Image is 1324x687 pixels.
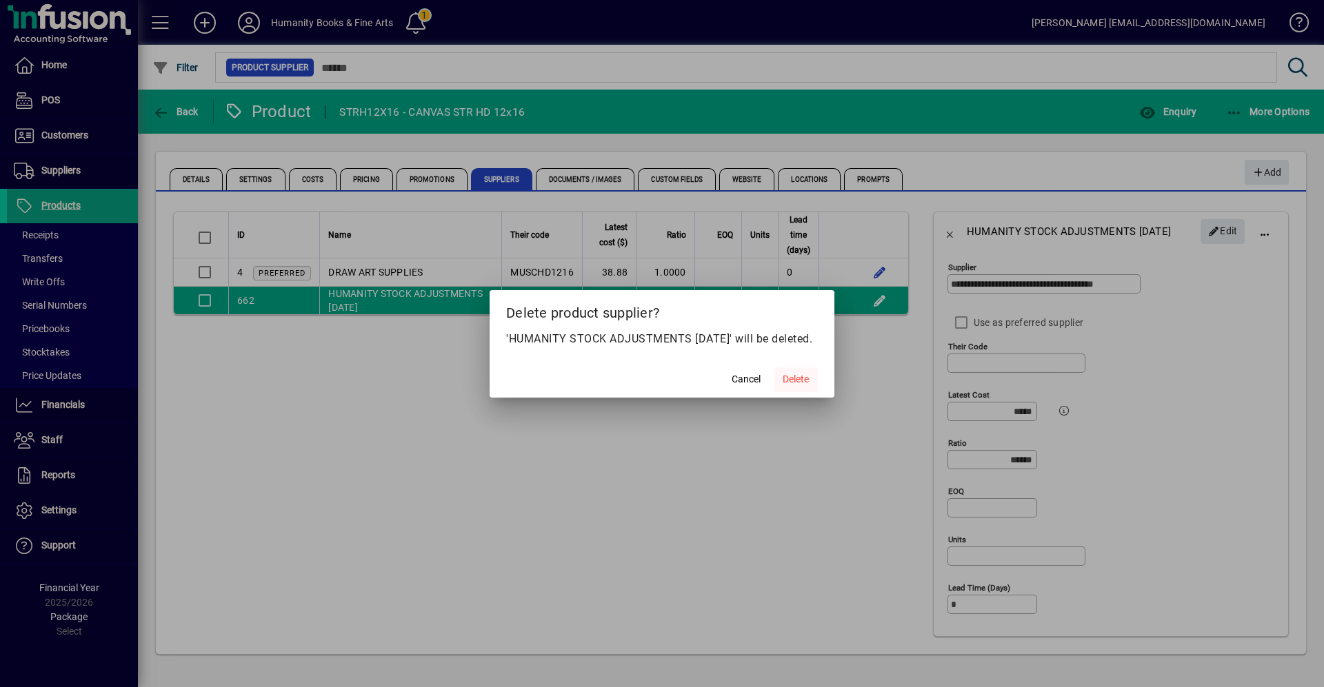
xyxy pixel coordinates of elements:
[506,331,818,347] p: 'HUMANITY STOCK ADJUSTMENTS [DATE]' will be deleted.
[783,372,809,387] span: Delete
[774,367,818,392] button: Delete
[724,367,768,392] button: Cancel
[490,290,834,330] h2: Delete product supplier?
[732,372,761,387] span: Cancel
